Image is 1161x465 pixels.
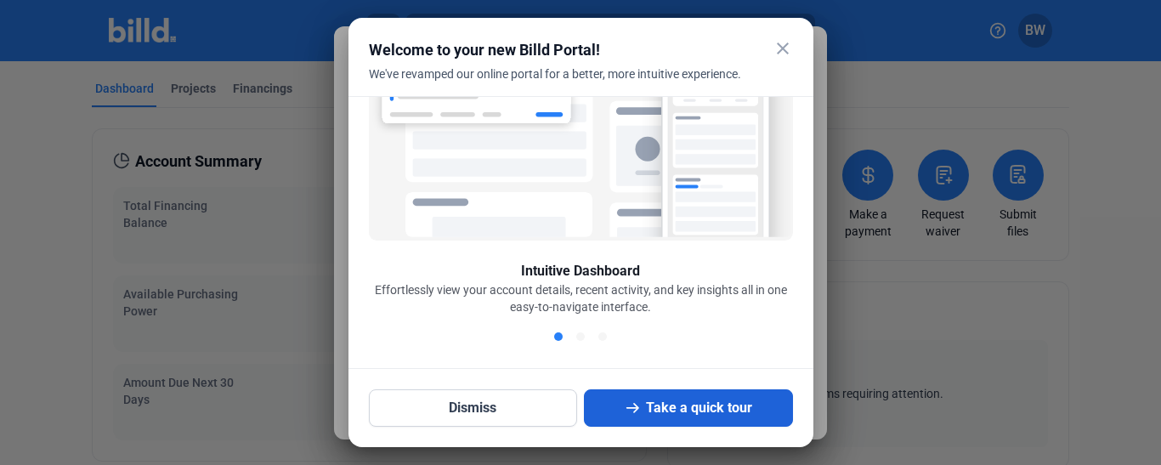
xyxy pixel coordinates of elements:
[773,38,793,59] mat-icon: close
[369,38,750,62] div: Welcome to your new Billd Portal!
[369,65,750,103] div: We've revamped our online portal for a better, more intuitive experience.
[369,281,793,315] div: Effortlessly view your account details, recent activity, and key insights all in one easy-to-navi...
[369,389,578,427] button: Dismiss
[521,261,640,281] div: Intuitive Dashboard
[584,389,793,427] button: Take a quick tour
